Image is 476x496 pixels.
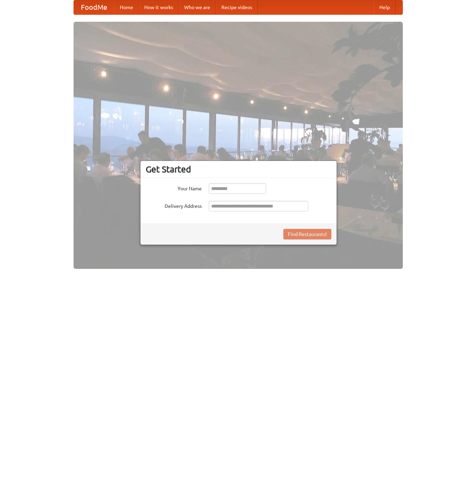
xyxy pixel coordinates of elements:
[146,201,202,210] label: Delivery Address
[374,0,395,14] a: Help
[216,0,258,14] a: Recipe videos
[114,0,139,14] a: Home
[179,0,216,14] a: Who we are
[146,183,202,192] label: Your Name
[139,0,179,14] a: How it works
[146,164,331,175] h3: Get Started
[74,0,114,14] a: FoodMe
[283,229,331,239] button: Find Restaurants!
